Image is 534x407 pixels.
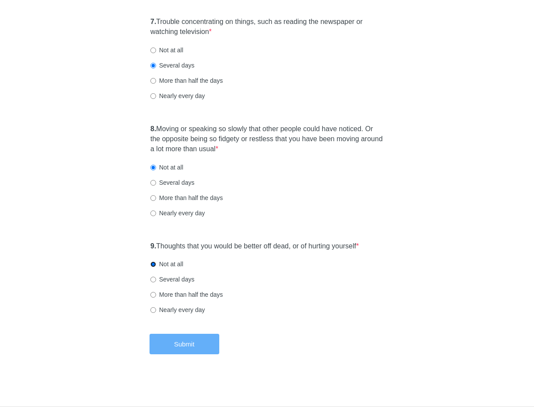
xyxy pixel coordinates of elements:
[150,47,156,53] input: Not at all
[150,163,183,172] label: Not at all
[150,61,194,70] label: Several days
[150,195,156,201] input: More than half the days
[150,261,156,267] input: Not at all
[150,180,156,186] input: Several days
[150,17,384,37] label: Trouble concentrating on things, such as reading the newspaper or watching television
[150,290,223,299] label: More than half the days
[150,334,219,354] button: Submit
[150,277,156,282] input: Several days
[150,92,205,100] label: Nearly every day
[150,165,156,170] input: Not at all
[150,78,156,84] input: More than half the days
[150,305,205,314] label: Nearly every day
[150,18,156,25] strong: 7.
[150,307,156,313] input: Nearly every day
[150,292,156,298] input: More than half the days
[150,260,183,268] label: Not at all
[150,76,223,85] label: More than half the days
[150,125,156,132] strong: 8.
[150,275,194,284] label: Several days
[150,241,359,251] label: Thoughts that you would be better off dead, or of hurting yourself
[150,93,156,99] input: Nearly every day
[150,63,156,68] input: Several days
[150,210,156,216] input: Nearly every day
[150,124,384,154] label: Moving or speaking so slowly that other people could have noticed. Or the opposite being so fidge...
[150,209,205,217] label: Nearly every day
[150,46,183,54] label: Not at all
[150,193,223,202] label: More than half the days
[150,178,194,187] label: Several days
[150,242,156,250] strong: 9.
